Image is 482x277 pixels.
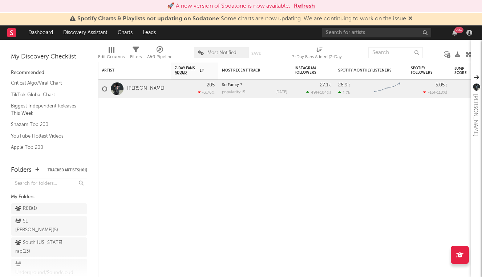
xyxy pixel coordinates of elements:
div: Most Recent Track [222,68,276,73]
div: 205 [207,83,215,87]
div: 99 + [454,27,463,33]
span: 7-Day Fans Added [175,66,198,75]
div: Spotify Monthly Listeners [338,68,393,73]
div: Filters [130,53,142,61]
a: St. [PERSON_NAME](5) [11,216,87,236]
div: [PERSON_NAME] [471,94,480,137]
span: -16 [428,91,434,95]
div: -3.76 % [198,90,215,95]
div: Spotify Followers [411,66,436,75]
a: TikTok Global Chart [11,91,80,99]
div: ( ) [306,90,331,95]
a: So Fancy ? [222,83,242,87]
div: Edit Columns [98,44,125,65]
input: Search for folders... [11,179,87,189]
a: Apple Top 200 [11,143,80,151]
input: Search... [368,47,423,58]
span: : Some charts are now updating. We are continuing to work on the issue [77,16,406,22]
div: R&B ( 1 ) [15,204,37,213]
button: Tracked Artists(101) [48,168,87,172]
a: Leads [138,25,161,40]
a: Discovery Assistant [58,25,113,40]
a: Shazam Top 200 [11,121,80,129]
div: ( ) [423,90,447,95]
input: Search for artists [322,28,431,37]
div: My Discovery Checklist [11,53,87,61]
a: [PERSON_NAME] [127,86,165,92]
button: Refresh [294,2,315,11]
div: Recommended [11,69,87,77]
div: Jump Score [454,66,473,75]
a: Dashboard [23,25,58,40]
div: popularity: 15 [222,90,245,94]
div: 26.9k [338,83,350,87]
a: R&B(1) [11,203,87,214]
div: 7-Day Fans Added (7-Day Fans Added) [292,44,347,65]
div: Edit Columns [98,53,125,61]
span: Most Notified [207,50,236,55]
a: Charts [113,25,138,40]
a: Biggest Independent Releases This Week [11,102,80,117]
span: +104 % [317,91,330,95]
a: South [US_STATE] rap(13) [11,237,87,257]
div: St. [PERSON_NAME] ( 5 ) [15,217,66,235]
div: 27.1k [320,83,331,87]
span: -118 % [435,91,446,95]
a: Critical Algo/Viral Chart [11,79,80,87]
div: Artist [102,68,157,73]
div: My Folders [11,193,87,201]
div: 7-Day Fans Added (7-Day Fans Added) [292,53,347,61]
span: 49 [311,91,316,95]
div: Instagram Followers [295,66,320,75]
div: Filters [130,44,142,65]
div: Folders [11,166,32,175]
span: Dismiss [408,16,413,22]
div: So Fancy ? [222,83,287,87]
a: YouTube Hottest Videos [11,132,80,140]
div: A&R Pipeline [147,53,173,61]
div: 🚀 A new version of Sodatone is now available. [167,2,290,11]
div: [DATE] [275,90,287,94]
button: Save [251,52,261,56]
div: 5.05k [436,83,447,87]
div: A&R Pipeline [147,44,173,65]
div: South [US_STATE] rap ( 13 ) [15,239,66,256]
span: Spotify Charts & Playlists not updating on Sodatone [77,16,219,22]
button: 99+ [452,30,457,36]
div: 1.7k [338,90,350,95]
svg: Chart title [371,80,404,98]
